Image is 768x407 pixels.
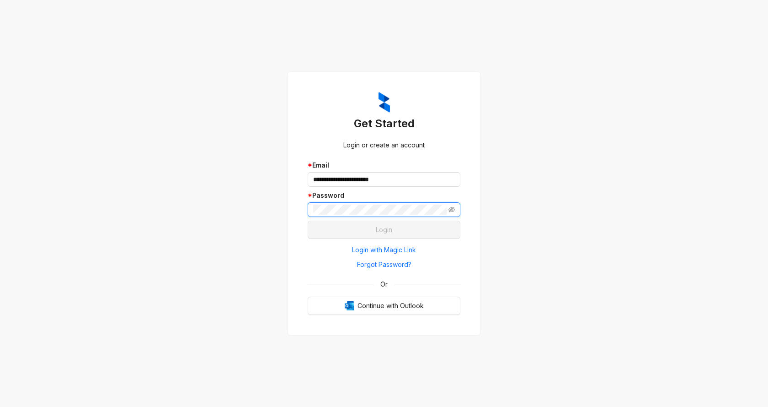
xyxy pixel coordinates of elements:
span: Or [374,279,394,289]
span: Login with Magic Link [352,245,416,255]
span: Forgot Password? [357,260,411,270]
div: Email [308,160,460,170]
button: Forgot Password? [308,257,460,272]
button: Login with Magic Link [308,243,460,257]
span: eye-invisible [448,206,455,213]
span: Continue with Outlook [357,301,424,311]
img: ZumaIcon [379,92,390,113]
h3: Get Started [308,116,460,131]
img: Outlook [345,301,354,310]
div: Password [308,190,460,201]
button: Login [308,221,460,239]
div: Login or create an account [308,140,460,150]
button: OutlookContinue with Outlook [308,297,460,315]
